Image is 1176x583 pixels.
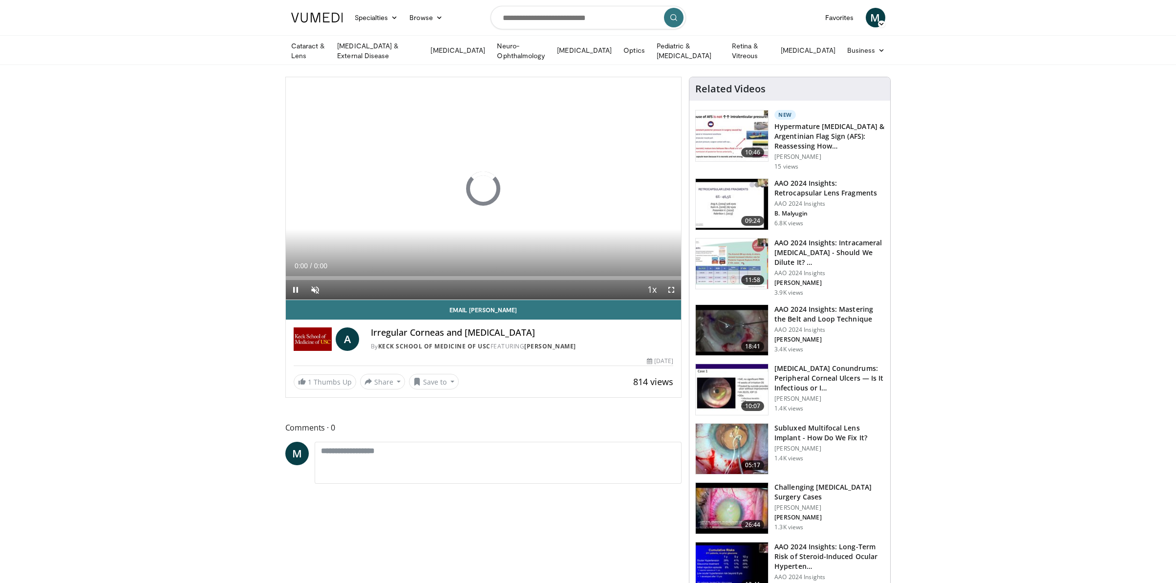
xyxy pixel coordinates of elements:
[286,77,682,300] video-js: Video Player
[286,300,682,320] a: Email [PERSON_NAME]
[662,280,681,300] button: Fullscreen
[774,482,884,502] h3: Challenging [MEDICAL_DATA] Surgery Cases
[633,376,673,388] span: 814 views
[285,41,332,61] a: Cataract & Lens
[696,110,768,161] img: 40c8dcf9-ac14-45af-8571-bda4a5b229bd.150x105_q85_crop-smart_upscale.jpg
[336,327,359,351] a: A
[695,423,884,475] a: 05:17 Subluxed Multifocal Lens Implant - How Do We Fix It? [PERSON_NAME] 1.4K views
[774,423,884,443] h3: Subluxed Multifocal Lens Implant - How Do We Fix It?
[774,110,796,120] p: New
[286,276,682,280] div: Progress Bar
[349,8,404,27] a: Specialties
[774,200,884,208] p: AAO 2024 Insights
[294,374,356,389] a: 1 Thumbs Up
[774,523,803,531] p: 1.3K views
[774,279,884,287] p: [PERSON_NAME]
[741,520,765,530] span: 26:44
[774,405,803,412] p: 1.4K views
[295,262,308,270] span: 0:00
[775,41,841,60] a: [MEDICAL_DATA]
[774,542,884,571] h3: AAO 2024 Insights: Long-Term Risk of Steroid-Induced Ocular Hyperten…
[286,280,305,300] button: Pause
[647,357,673,366] div: [DATE]
[378,342,491,350] a: Keck School of Medicine of USC
[371,342,674,351] div: By FEATURING
[642,280,662,300] button: Playback Rate
[774,514,884,521] p: [PERSON_NAME]
[425,41,491,60] a: [MEDICAL_DATA]
[695,83,766,95] h4: Related Videos
[491,41,551,61] a: Neuro-Ophthalmology
[726,41,775,61] a: Retina & Vitreous
[774,153,884,161] p: [PERSON_NAME]
[841,41,891,60] a: Business
[331,41,425,61] a: [MEDICAL_DATA] & External Disease
[618,41,650,60] a: Optics
[774,345,803,353] p: 3.4K views
[696,424,768,475] img: 3fc25be6-574f-41c0-96b9-b0d00904b018.150x105_q85_crop-smart_upscale.jpg
[774,445,884,453] p: [PERSON_NAME]
[651,41,726,61] a: Pediatric & [MEDICAL_DATA]
[285,442,309,465] a: M
[774,304,884,324] h3: AAO 2024 Insights: Mastering the Belt and Loop Technique
[741,216,765,226] span: 09:24
[741,148,765,157] span: 10:46
[774,238,884,267] h3: AAO 2024 Insights: Intracameral [MEDICAL_DATA] - Should We Dilute It? …
[774,454,803,462] p: 1.4K views
[314,262,327,270] span: 0:00
[774,289,803,297] p: 3.9K views
[695,364,884,415] a: 10:07 [MEDICAL_DATA] Conundrums: Peripheral Corneal Ulcers — Is It Infectious or I… [PERSON_NAME]...
[774,573,884,581] p: AAO 2024 Insights
[696,238,768,289] img: de733f49-b136-4bdc-9e00-4021288efeb7.150x105_q85_crop-smart_upscale.jpg
[310,262,312,270] span: /
[774,122,884,151] h3: Hypermature [MEDICAL_DATA] & Argentinian Flag Sign (AFS): Reassessing How…
[774,336,884,344] p: [PERSON_NAME]
[774,364,884,393] h3: [MEDICAL_DATA] Conundrums: Peripheral Corneal Ulcers — Is It Infectious or I…
[774,163,798,171] p: 15 views
[774,178,884,198] h3: AAO 2024 Insights: Retrocapsular Lens Fragments
[291,13,343,22] img: VuMedi Logo
[866,8,885,27] a: M
[695,110,884,171] a: 10:46 New Hypermature [MEDICAL_DATA] & Argentinian Flag Sign (AFS): Reassessing How… [PERSON_NAME...
[774,504,884,512] p: [PERSON_NAME]
[404,8,449,27] a: Browse
[695,178,884,230] a: 09:24 AAO 2024 Insights: Retrocapsular Lens Fragments AAO 2024 Insights B. Malyugin 6.8K views
[551,41,618,60] a: [MEDICAL_DATA]
[774,210,884,217] p: B. Malyugin
[774,395,884,403] p: [PERSON_NAME]
[524,342,576,350] a: [PERSON_NAME]
[741,275,765,285] span: 11:58
[696,364,768,415] img: 5ede7c1e-2637-46cb-a546-16fd546e0e1e.150x105_q85_crop-smart_upscale.jpg
[695,482,884,534] a: 26:44 Challenging [MEDICAL_DATA] Surgery Cases [PERSON_NAME] [PERSON_NAME] 1.3K views
[741,460,765,470] span: 05:17
[741,401,765,411] span: 10:07
[409,374,459,389] button: Save to
[741,342,765,351] span: 18:41
[308,377,312,387] span: 1
[305,280,325,300] button: Unmute
[696,305,768,356] img: 22a3a3a3-03de-4b31-bd81-a17540334f4a.150x105_q85_crop-smart_upscale.jpg
[491,6,686,29] input: Search topics, interventions
[819,8,860,27] a: Favorites
[695,304,884,356] a: 18:41 AAO 2024 Insights: Mastering the Belt and Loop Technique AAO 2024 Insights [PERSON_NAME] 3....
[774,219,803,227] p: 6.8K views
[285,421,682,434] span: Comments 0
[774,269,884,277] p: AAO 2024 Insights
[696,483,768,534] img: 05a6f048-9eed-46a7-93e1-844e43fc910c.150x105_q85_crop-smart_upscale.jpg
[696,179,768,230] img: 01f52a5c-6a53-4eb2-8a1d-dad0d168ea80.150x105_q85_crop-smart_upscale.jpg
[774,326,884,334] p: AAO 2024 Insights
[695,238,884,297] a: 11:58 AAO 2024 Insights: Intracameral [MEDICAL_DATA] - Should We Dilute It? … AAO 2024 Insights [...
[294,327,332,351] img: Keck School of Medicine of USC
[371,327,674,338] h4: Irregular Corneas and [MEDICAL_DATA]
[360,374,406,389] button: Share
